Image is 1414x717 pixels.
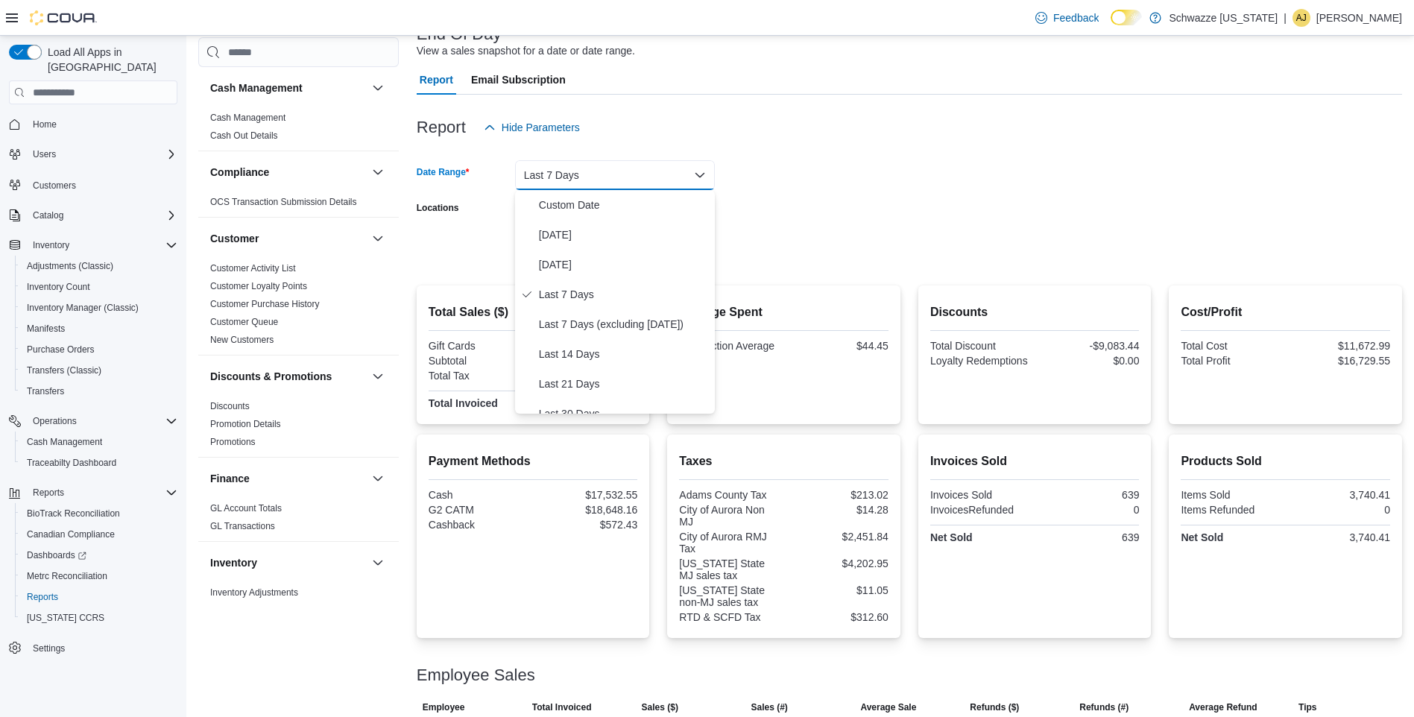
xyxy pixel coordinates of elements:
[1293,9,1310,27] div: Arcelia Johnson
[21,433,177,451] span: Cash Management
[210,298,320,310] span: Customer Purchase History
[679,558,780,581] div: [US_STATE] State MJ sales tax
[33,642,65,654] span: Settings
[679,531,780,555] div: City of Aurora RMJ Tax
[369,79,387,97] button: Cash Management
[930,355,1032,367] div: Loyalty Redemptions
[478,113,586,142] button: Hide Parameters
[210,437,256,447] a: Promotions
[27,260,113,272] span: Adjustments (Classic)
[27,484,70,502] button: Reports
[429,355,530,367] div: Subtotal
[3,205,183,226] button: Catalog
[27,236,75,254] button: Inventory
[21,525,177,543] span: Canadian Compliance
[429,519,530,531] div: Cashback
[15,452,183,473] button: Traceabilty Dashboard
[210,130,278,141] a: Cash Out Details
[417,119,466,136] h3: Report
[679,340,780,352] div: Transaction Average
[930,340,1032,352] div: Total Discount
[970,701,1019,713] span: Refunds ($)
[21,454,177,472] span: Traceabilty Dashboard
[21,299,145,317] a: Inventory Manager (Classic)
[369,470,387,487] button: Finance
[3,113,183,135] button: Home
[539,256,709,274] span: [DATE]
[21,361,177,379] span: Transfers (Classic)
[536,519,637,531] div: $572.43
[15,607,183,628] button: [US_STATE] CCRS
[210,587,298,598] span: Inventory Adjustments
[21,257,177,275] span: Adjustments (Classic)
[33,487,64,499] span: Reports
[417,43,635,59] div: View a sales snapshot for a date or date range.
[3,637,183,659] button: Settings
[1289,355,1390,367] div: $16,729.55
[21,454,122,472] a: Traceabilty Dashboard
[210,503,282,514] a: GL Account Totals
[21,341,177,358] span: Purchase Orders
[15,587,183,607] button: Reports
[210,281,307,291] a: Customer Loyalty Points
[210,317,278,327] a: Customer Queue
[1111,10,1142,25] input: Dark Mode
[515,190,715,414] div: Select listbox
[417,166,470,178] label: Date Range
[27,206,177,224] span: Catalog
[417,202,459,214] label: Locations
[27,115,177,133] span: Home
[27,528,115,540] span: Canadian Compliance
[210,334,274,346] span: New Customers
[27,639,71,657] a: Settings
[27,549,86,561] span: Dashboards
[210,587,298,598] a: Inventory Adjustments
[787,489,889,501] div: $213.02
[1079,701,1129,713] span: Refunds (#)
[210,369,366,384] button: Discounts & Promotions
[33,180,76,192] span: Customers
[471,65,566,95] span: Email Subscription
[27,508,120,519] span: BioTrack Reconciliation
[1284,9,1287,27] p: |
[210,165,366,180] button: Compliance
[198,193,399,217] div: Compliance
[27,145,177,163] span: Users
[210,471,366,486] button: Finance
[21,546,92,564] a: Dashboards
[539,196,709,214] span: Custom Date
[1316,9,1402,27] p: [PERSON_NAME]
[210,165,269,180] h3: Compliance
[1038,355,1139,367] div: $0.00
[423,701,465,713] span: Employee
[210,280,307,292] span: Customer Loyalty Points
[21,525,121,543] a: Canadian Compliance
[1029,3,1105,33] a: Feedback
[210,263,296,274] a: Customer Activity List
[1296,9,1307,27] span: AJ
[42,45,177,75] span: Load All Apps in [GEOGRAPHIC_DATA]
[210,555,366,570] button: Inventory
[210,262,296,274] span: Customer Activity List
[15,503,183,524] button: BioTrack Reconciliation
[21,299,177,317] span: Inventory Manager (Classic)
[930,452,1140,470] h2: Invoices Sold
[210,555,257,570] h3: Inventory
[33,119,57,130] span: Home
[1289,340,1390,352] div: $11,672.99
[515,160,715,190] button: Last 7 Days
[3,144,183,165] button: Users
[3,482,183,503] button: Reports
[27,364,101,376] span: Transfers (Classic)
[21,278,177,296] span: Inventory Count
[21,320,71,338] a: Manifests
[1181,504,1282,516] div: Items Refunded
[210,400,250,412] span: Discounts
[33,415,77,427] span: Operations
[210,335,274,345] a: New Customers
[787,558,889,569] div: $4,202.95
[3,174,183,195] button: Customers
[429,303,638,321] h2: Total Sales ($)
[33,148,56,160] span: Users
[210,419,281,429] a: Promotion Details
